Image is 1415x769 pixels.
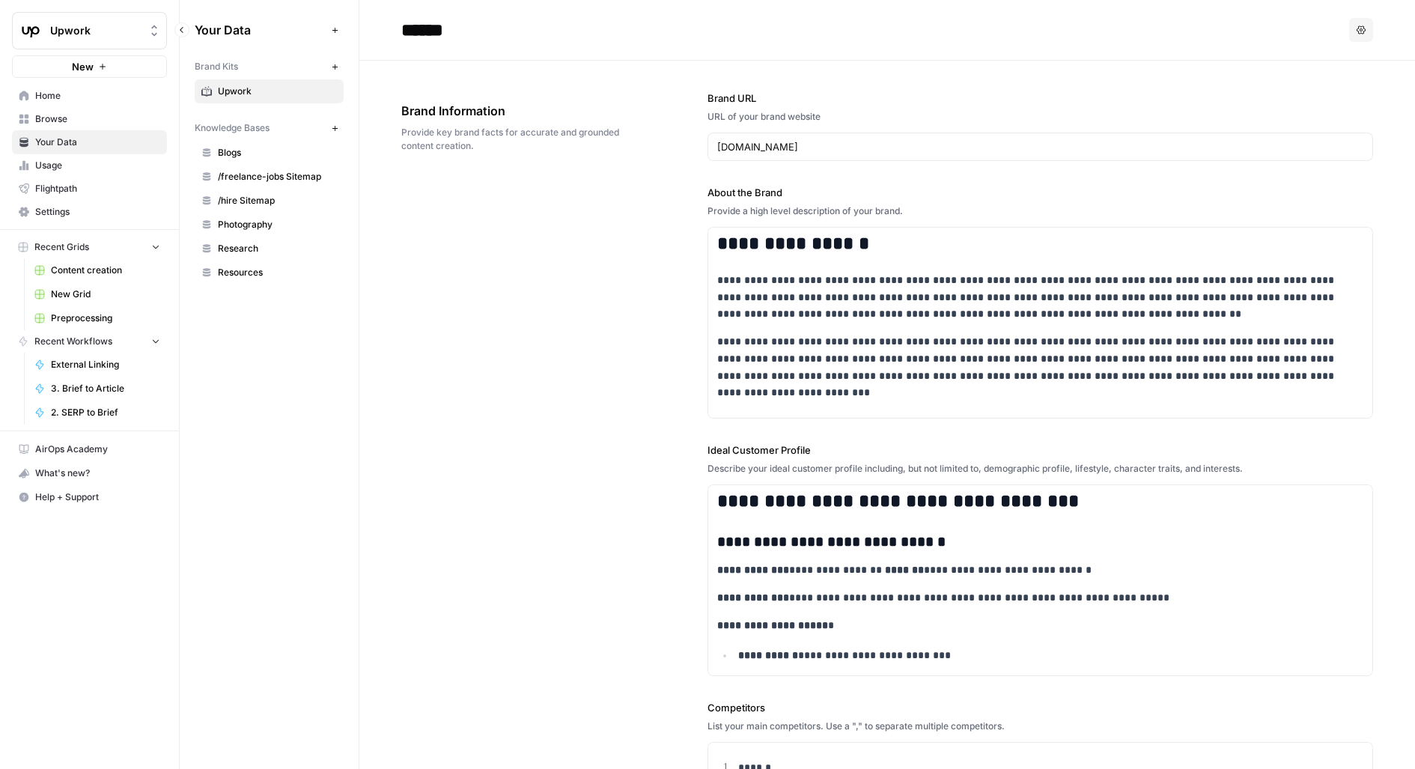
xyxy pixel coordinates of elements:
[35,136,160,149] span: Your Data
[51,382,160,395] span: 3. Brief to Article
[707,91,1374,106] label: Brand URL
[51,288,160,301] span: New Grid
[195,141,344,165] a: Blogs
[28,258,167,282] a: Content creation
[17,17,44,44] img: Upwork Logo
[51,358,160,371] span: External Linking
[707,110,1374,124] div: URL of your brand website
[707,462,1374,475] div: Describe your ideal customer profile including, but not limited to, demographic profile, lifestyl...
[218,85,337,98] span: Upwork
[35,112,160,126] span: Browse
[195,213,344,237] a: Photography
[195,121,270,135] span: Knowledge Bases
[72,59,94,74] span: New
[707,204,1374,218] div: Provide a high level description of your brand.
[12,154,167,177] a: Usage
[12,236,167,258] button: Recent Grids
[218,218,337,231] span: Photography
[12,130,167,154] a: Your Data
[707,185,1374,200] label: About the Brand
[717,139,1364,154] input: www.sundaysoccer.com
[401,102,624,120] span: Brand Information
[707,700,1374,715] label: Competitors
[28,353,167,377] a: External Linking
[218,146,337,159] span: Blogs
[35,205,160,219] span: Settings
[35,443,160,456] span: AirOps Academy
[12,437,167,461] a: AirOps Academy
[195,261,344,285] a: Resources
[50,23,141,38] span: Upwork
[34,335,112,348] span: Recent Workflows
[12,12,167,49] button: Workspace: Upwork
[28,401,167,425] a: 2. SERP to Brief
[195,165,344,189] a: /freelance-jobs Sitemap
[35,89,160,103] span: Home
[12,330,167,353] button: Recent Workflows
[35,490,160,504] span: Help + Support
[195,21,326,39] span: Your Data
[28,306,167,330] a: Preprocessing
[218,194,337,207] span: /hire Sitemap
[218,266,337,279] span: Resources
[195,189,344,213] a: /hire Sitemap
[12,55,167,78] button: New
[195,60,238,73] span: Brand Kits
[12,200,167,224] a: Settings
[28,282,167,306] a: New Grid
[51,311,160,325] span: Preprocessing
[12,485,167,509] button: Help + Support
[12,177,167,201] a: Flightpath
[12,107,167,131] a: Browse
[51,406,160,419] span: 2. SERP to Brief
[51,264,160,277] span: Content creation
[35,182,160,195] span: Flightpath
[707,443,1374,458] label: Ideal Customer Profile
[35,159,160,172] span: Usage
[12,461,167,485] button: What's new?
[34,240,89,254] span: Recent Grids
[218,242,337,255] span: Research
[218,170,337,183] span: /freelance-jobs Sitemap
[195,237,344,261] a: Research
[28,377,167,401] a: 3. Brief to Article
[401,126,624,153] span: Provide key brand facts for accurate and grounded content creation.
[195,79,344,103] a: Upwork
[12,84,167,108] a: Home
[13,462,166,484] div: What's new?
[707,720,1374,733] div: List your main competitors. Use a "," to separate multiple competitors.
